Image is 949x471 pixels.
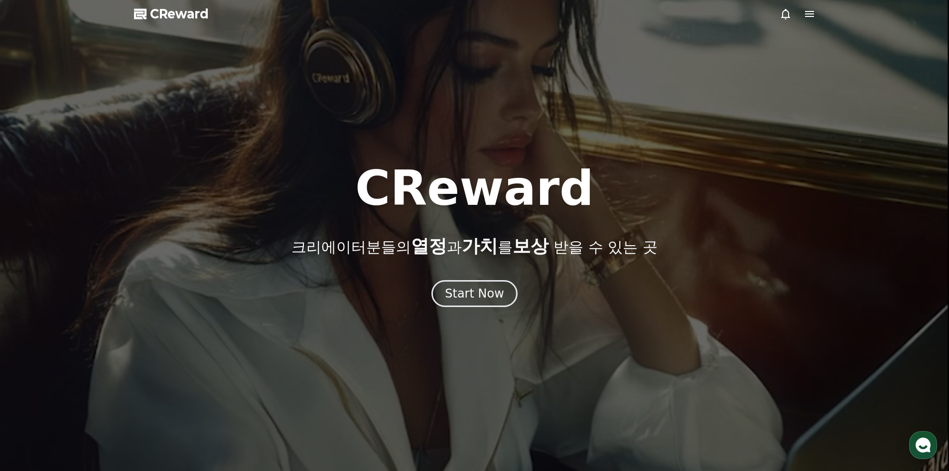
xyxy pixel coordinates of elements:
span: 열정 [411,236,447,256]
span: 보상 [513,236,548,256]
div: Start Now [445,286,504,302]
button: Start Now [431,280,518,307]
a: CReward [134,6,209,22]
p: 크리에이터분들의 과 를 받을 수 있는 곳 [291,236,657,256]
span: 가치 [462,236,498,256]
h1: CReward [355,164,594,212]
span: CReward [150,6,209,22]
a: Start Now [431,290,518,300]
